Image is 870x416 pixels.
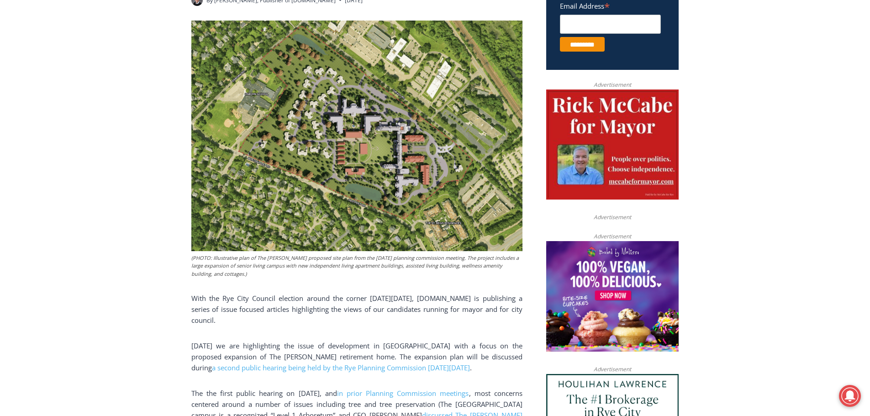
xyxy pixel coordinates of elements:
div: "We would have speakers with experience in local journalism speak to us about their experiences a... [231,0,432,89]
span: The the first public hearing on [DATE], and [191,389,337,398]
span: Advertisement [585,232,640,241]
span: [DATE] we are highlighting the issue of development in [GEOGRAPHIC_DATA] with a focus on the prop... [191,341,522,372]
span: With the Rye City Council election around the corner [DATE][DATE], [DOMAIN_NAME] is publishing a ... [191,294,522,325]
img: (PHOTO: Illustrative plan of The Osborn's proposed site plan from the July 10, 2025 planning comm... [191,21,522,251]
span: . [470,363,472,372]
figcaption: (PHOTO: Illustrative plan of The [PERSON_NAME] proposed site plan from the [DATE] planning commis... [191,254,522,278]
a: in prior Planning Commission meetings [337,389,469,398]
img: McCabe for Mayor [546,90,679,200]
span: Advertisement [585,365,640,374]
span: Intern @ [DOMAIN_NAME] [239,91,423,111]
span: Advertisement [585,80,640,89]
img: Baked by Melissa [546,241,679,352]
span: Advertisement [585,213,640,221]
a: Intern @ [DOMAIN_NAME] [220,89,443,114]
a: a second public hearing being held by the Rye Planning Commission [DATE][DATE] [212,363,470,372]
